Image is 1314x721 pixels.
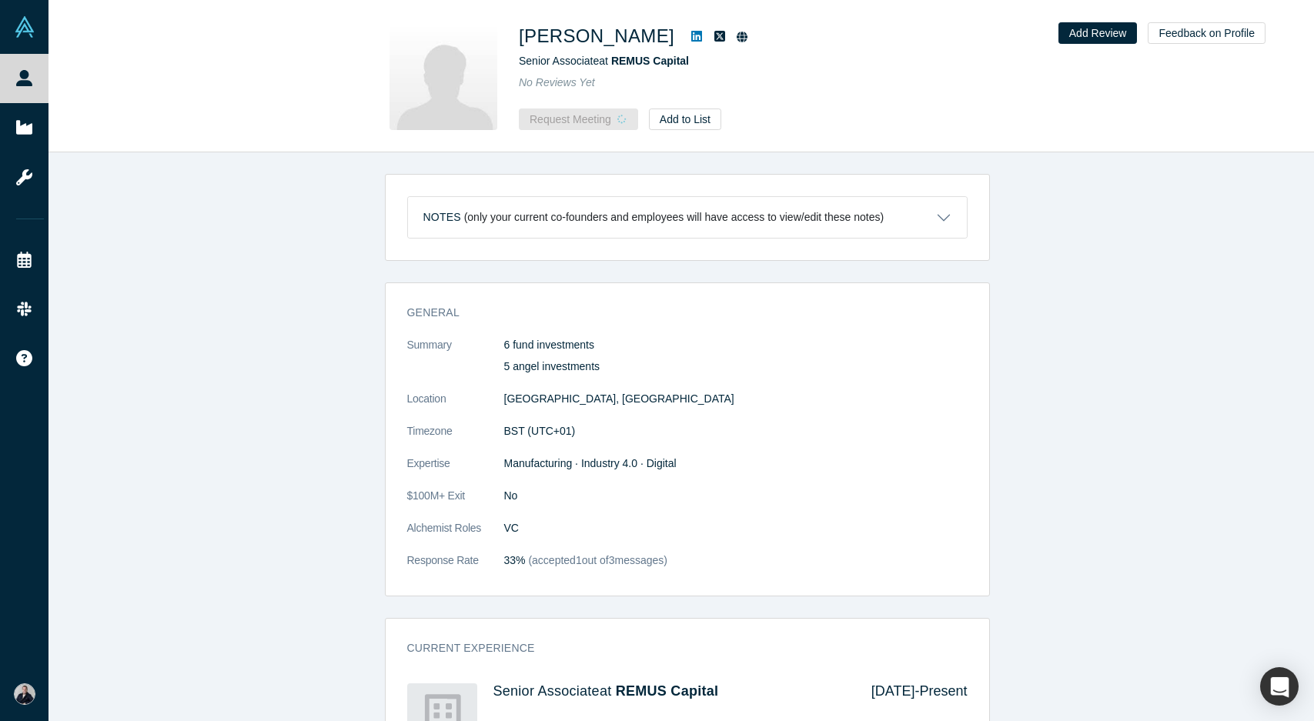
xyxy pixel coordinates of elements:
[526,554,667,566] span: (accepted 1 out of 3 messages)
[407,552,504,585] dt: Response Rate
[504,423,968,439] dd: BST (UTC+01)
[423,209,461,225] h3: Notes
[611,55,689,67] a: REMUS Capital
[407,640,946,656] h3: Current Experience
[464,211,884,224] p: (only your current co-founders and employees will have access to view/edit these notes)
[504,554,526,566] span: 33%
[408,197,967,238] button: Notes (only your current co-founders and employees will have access to view/edit these notes)
[519,108,638,130] button: Request Meeting
[407,305,946,321] h3: General
[407,391,504,423] dt: Location
[504,391,968,407] dd: [GEOGRAPHIC_DATA], [GEOGRAPHIC_DATA]
[616,683,719,699] a: REMUS Capital
[14,16,35,38] img: Alchemist Vault Logo
[407,456,504,488] dt: Expertise
[1148,22,1266,44] button: Feedback on Profile
[1058,22,1138,44] button: Add Review
[407,520,504,552] dt: Alchemist Roles
[504,337,968,353] p: 6 fund investments
[519,22,674,50] h1: [PERSON_NAME]
[504,520,968,536] dd: VC
[504,359,968,375] p: 5 angel investments
[504,457,677,469] span: Manufacturing · Industry 4.0 · Digital
[504,488,968,504] dd: No
[649,108,721,130] button: Add to List
[519,55,689,67] span: Senior Associate at
[407,488,504,520] dt: $100M+ Exit
[14,683,35,705] img: Dan Smith's Account
[390,22,497,130] img: Marc Felske's Profile Image
[519,76,595,88] span: No Reviews Yet
[493,683,850,700] h4: Senior Associate at
[407,337,504,391] dt: Summary
[407,423,504,456] dt: Timezone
